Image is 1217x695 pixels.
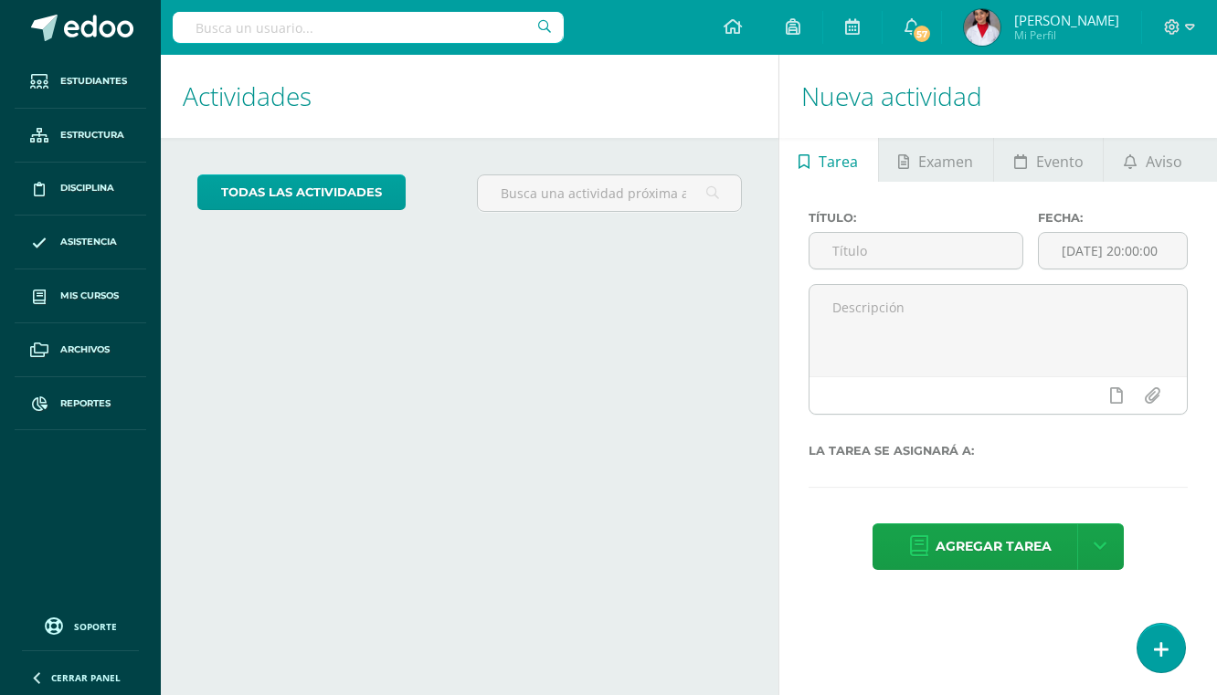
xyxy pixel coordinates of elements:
span: Asistencia [60,235,117,249]
a: Evento [994,138,1103,182]
span: Disciplina [60,181,114,195]
a: Soporte [22,613,139,637]
span: Aviso [1146,140,1182,184]
input: Busca una actividad próxima aquí... [478,175,741,211]
input: Fecha de entrega [1039,233,1187,269]
span: Mis cursos [60,289,119,303]
span: 57 [912,24,932,44]
span: Mi Perfil [1014,27,1119,43]
a: Reportes [15,377,146,431]
a: todas las Actividades [197,174,406,210]
span: Estudiantes [60,74,127,89]
span: Tarea [819,140,858,184]
label: La tarea se asignará a: [809,444,1188,458]
a: Disciplina [15,163,146,216]
a: Estructura [15,109,146,163]
h1: Nueva actividad [801,55,1195,138]
label: Título: [809,211,1024,225]
input: Busca un usuario... [173,12,564,43]
span: Reportes [60,396,111,411]
a: Tarea [779,138,878,182]
a: Asistencia [15,216,146,269]
span: Evento [1036,140,1084,184]
a: Archivos [15,323,146,377]
span: [PERSON_NAME] [1014,11,1119,29]
a: Mis cursos [15,269,146,323]
a: Aviso [1104,138,1201,182]
label: Fecha: [1038,211,1188,225]
span: Agregar tarea [936,524,1052,569]
span: Archivos [60,342,110,357]
span: Estructura [60,128,124,142]
img: d7b361ec98f77d5c3937ad21a36f60dd.png [964,9,1000,46]
input: Título [810,233,1023,269]
span: Soporte [74,620,117,633]
a: Estudiantes [15,55,146,109]
a: Examen [879,138,993,182]
span: Examen [918,140,973,184]
span: Cerrar panel [51,671,121,684]
h1: Actividades [183,55,757,138]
